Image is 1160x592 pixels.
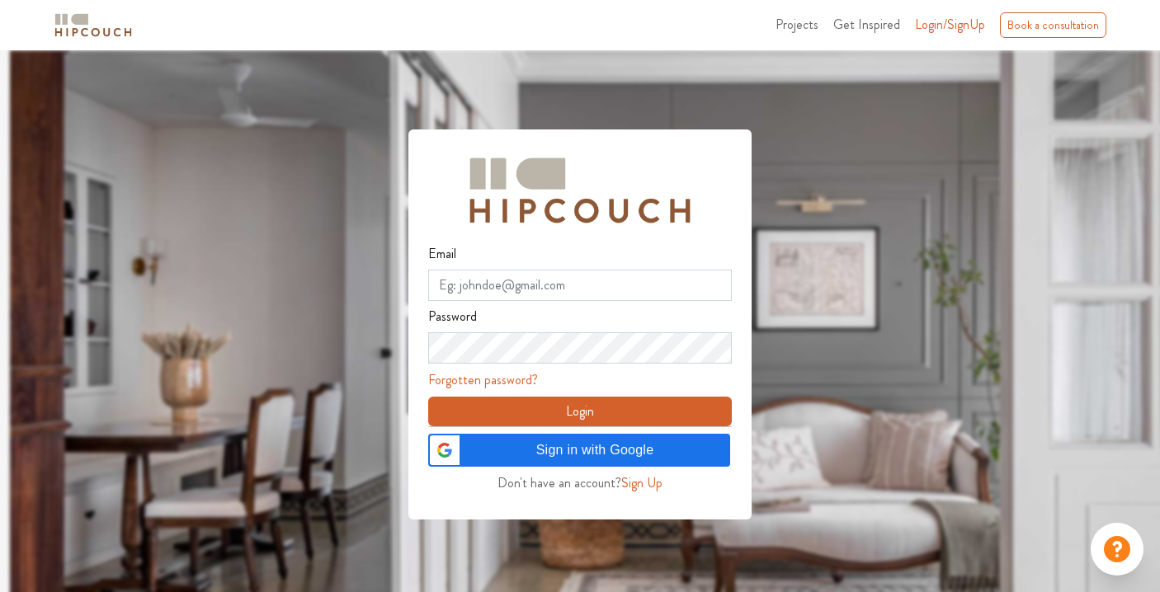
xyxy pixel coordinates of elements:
[461,149,699,232] img: Hipcouch Logo
[428,270,732,301] input: Eg: johndoe@gmail.com
[52,7,134,44] span: logo-horizontal.svg
[428,397,732,426] button: Login
[428,238,456,270] label: Email
[497,473,621,492] span: Don't have an account?
[1000,12,1106,38] div: Book a consultation
[469,440,720,460] span: Sign in with Google
[915,15,985,34] span: Login/SignUp
[776,15,818,34] span: Projects
[428,301,477,332] label: Password
[621,473,663,492] span: Sign Up
[428,434,730,467] div: Sign in with Google
[428,370,538,389] a: Forgotten password?
[52,11,134,40] img: logo-horizontal.svg
[833,15,900,34] span: Get Inspired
